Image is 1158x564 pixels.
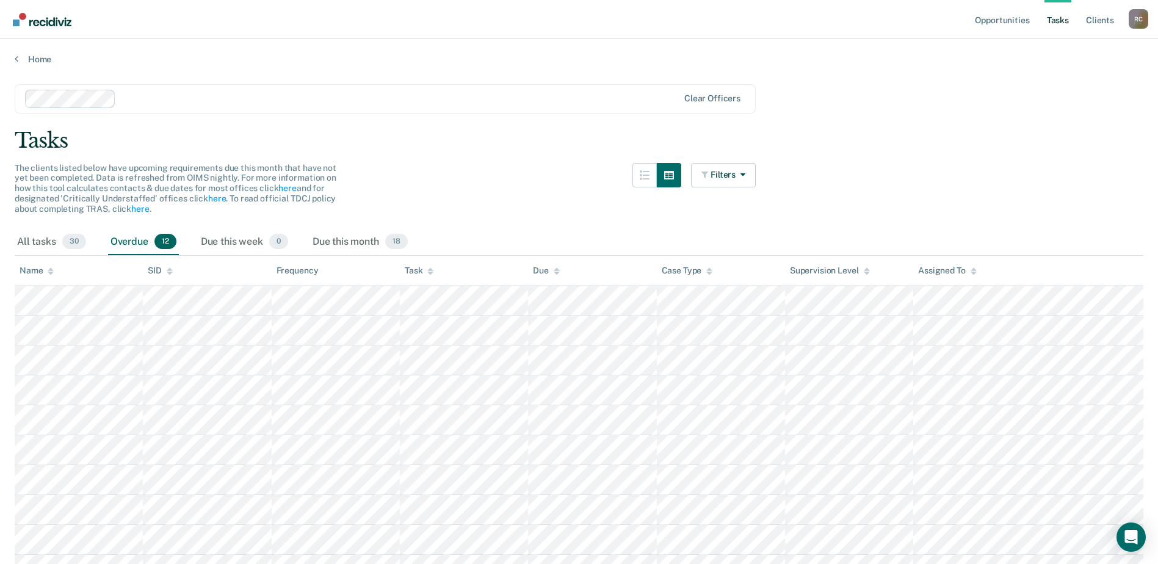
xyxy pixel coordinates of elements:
a: Home [15,54,1143,65]
span: 0 [269,234,288,250]
div: Assigned To [918,266,976,276]
span: The clients listed below have upcoming requirements due this month that have not yet been complet... [15,163,336,214]
button: Profile dropdown button [1129,9,1148,29]
div: Name [20,266,54,276]
div: Task [405,266,433,276]
div: All tasks30 [15,229,89,256]
div: Due this week0 [198,229,291,256]
a: here [208,193,226,203]
div: Open Intercom Messenger [1116,522,1146,552]
div: R C [1129,9,1148,29]
a: here [131,204,149,214]
div: Due [533,266,560,276]
span: 18 [385,234,408,250]
span: 30 [62,234,86,250]
img: Recidiviz [13,13,71,26]
span: 12 [154,234,176,250]
div: SID [148,266,173,276]
div: Supervision Level [790,266,870,276]
div: Overdue12 [108,229,179,256]
button: Filters [691,163,756,187]
div: Tasks [15,128,1143,153]
a: here [278,183,296,193]
div: Case Type [662,266,713,276]
div: Due this month18 [310,229,410,256]
div: Clear officers [684,93,740,104]
div: Frequency [277,266,319,276]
